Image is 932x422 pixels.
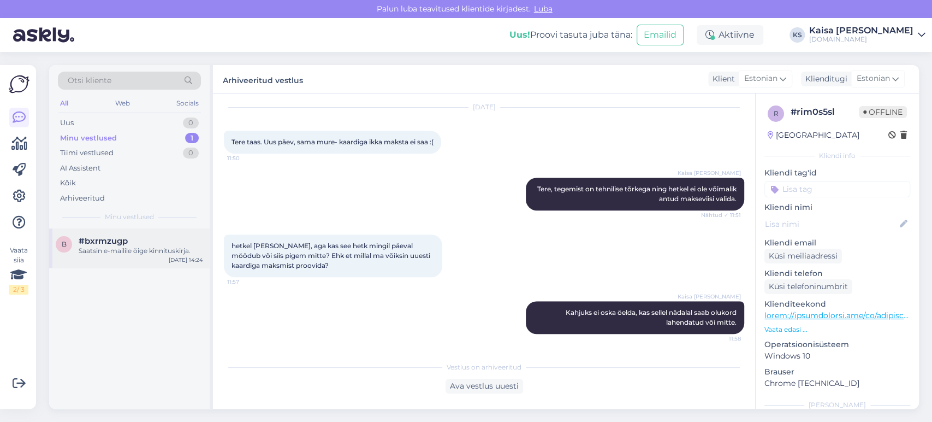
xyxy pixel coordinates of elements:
span: 11:58 [700,335,741,343]
button: Emailid [637,25,684,45]
div: Klient [708,73,735,85]
div: Minu vestlused [60,133,117,144]
p: Vaata edasi ... [764,325,910,335]
span: Luba [531,4,556,14]
span: #bxrmzugp [79,236,128,246]
span: Kaisa [PERSON_NAME] [678,292,741,301]
span: hetkel [PERSON_NAME], aga kas see hetk mingil päeval möödub või siis pigem mitte? Ehk et millal m... [231,242,432,269]
div: Saatsin e-mailile õige kinnituskirja. [79,246,203,256]
div: Arhiveeritud [60,193,105,204]
span: Vestlus on arhiveeritud [447,362,521,372]
span: Offline [859,106,907,118]
p: Kliendi email [764,237,910,249]
div: Küsi meiliaadressi [764,249,842,263]
span: Tere taas. Uus päev, sama mure- kaardiga ikka maksta ei saa :( [231,138,434,146]
b: Uus! [509,30,530,40]
span: 11:50 [227,154,268,162]
span: Estonian [744,73,777,85]
div: Proovi tasuta juba täna: [509,28,632,42]
span: 11:57 [227,278,268,286]
div: 2 / 3 [9,285,28,295]
div: 1 [185,133,199,144]
span: Estonian [857,73,890,85]
a: Kaisa [PERSON_NAME][DOMAIN_NAME] [809,26,925,44]
div: AI Assistent [60,163,100,174]
div: [DATE] 14:24 [169,256,203,264]
span: Tere, tegemist on tehnilise tõrkega ning hetkel ei ole võimalik antud makseviisi valida. [537,185,738,203]
div: 0 [183,118,199,128]
div: [PERSON_NAME] [764,400,910,410]
div: Kaisa [PERSON_NAME] [809,26,913,35]
div: Küsi telefoninumbrit [764,279,852,294]
p: Klienditeekond [764,298,910,310]
div: Uus [60,118,74,128]
span: Otsi kliente [68,75,111,86]
div: [DATE] [224,102,744,112]
span: Minu vestlused [105,212,154,222]
span: b [62,240,67,248]
p: Operatsioonisüsteem [764,339,910,350]
p: Kliendi tag'id [764,167,910,179]
span: r [774,109,779,118]
div: [DOMAIN_NAME] [809,35,913,44]
div: KS [789,27,805,43]
img: Askly Logo [9,74,29,95]
p: Chrome [TECHNICAL_ID] [764,378,910,389]
div: Tiimi vestlused [60,148,114,159]
input: Lisa tag [764,181,910,197]
div: 0 [183,148,199,159]
div: All [58,96,70,110]
span: Kahjuks ei oska öelda, kas sellel nädalal saab olukord lahendatud või mitte. [566,308,738,326]
span: Nähtud ✓ 11:51 [700,211,741,219]
div: Kliendi info [764,151,910,161]
p: Brauser [764,366,910,378]
div: # rim0s5sl [791,106,859,119]
div: Socials [174,96,201,110]
div: Ava vestlus uuesti [446,379,523,394]
div: Aktiivne [697,25,763,45]
p: Kliendi telefon [764,268,910,279]
div: Vaata siia [9,245,28,295]
div: Klienditugi [801,73,847,85]
div: [GEOGRAPHIC_DATA] [768,130,859,141]
div: Kõik [60,178,76,189]
input: Lisa nimi [765,218,898,230]
p: Kliendi nimi [764,202,910,213]
label: Arhiveeritud vestlus [223,72,303,86]
span: Kaisa [PERSON_NAME] [678,169,741,177]
p: Windows 10 [764,350,910,362]
div: Web [113,96,132,110]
